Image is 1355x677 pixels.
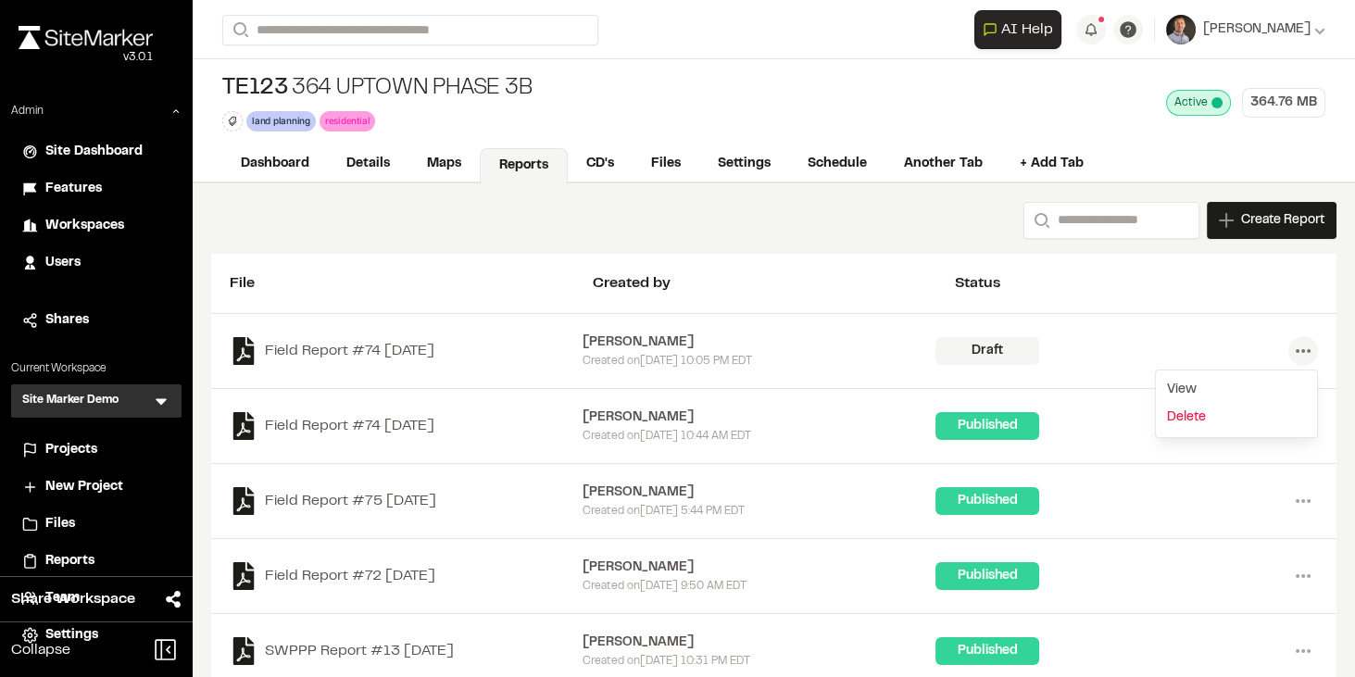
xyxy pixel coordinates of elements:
[1203,19,1311,40] span: [PERSON_NAME]
[230,337,583,365] a: Field Report #74 [DATE]
[45,440,97,460] span: Projects
[45,216,124,236] span: Workspaces
[568,146,633,182] a: CD's
[633,146,699,182] a: Files
[789,146,885,182] a: Schedule
[974,10,1069,49] div: Open AI Assistant
[583,428,935,445] div: Created on [DATE] 10:44 AM EDT
[320,111,375,131] div: residential
[583,653,935,670] div: Created on [DATE] 10:31 PM EDT
[1156,404,1317,432] a: Delete
[19,49,153,66] div: Oh geez...please don't...
[1156,376,1317,404] a: View
[593,272,956,295] div: Created by
[583,483,935,503] div: [PERSON_NAME]
[22,514,170,534] a: Files
[1001,146,1102,182] a: + Add Tab
[1241,210,1324,231] span: Create Report
[583,503,935,520] div: Created on [DATE] 5:44 PM EDT
[22,477,170,497] a: New Project
[935,337,1039,365] div: Draft
[408,146,480,182] a: Maps
[45,310,89,331] span: Shares
[1166,15,1325,44] button: [PERSON_NAME]
[222,15,256,45] button: Search
[1001,19,1053,41] span: AI Help
[583,578,935,595] div: Created on [DATE] 9:50 AM EDT
[480,148,568,183] a: Reports
[583,558,935,578] div: [PERSON_NAME]
[1166,15,1196,44] img: User
[45,514,75,534] span: Files
[22,440,170,460] a: Projects
[11,639,70,661] span: Collapse
[45,179,102,199] span: Features
[230,412,583,440] a: Field Report #74 [DATE]
[955,272,1318,295] div: Status
[1211,97,1223,108] span: This project is active and counting against your active project count.
[583,407,935,428] div: [PERSON_NAME]
[935,412,1039,440] div: Published
[935,487,1039,515] div: Published
[230,487,583,515] a: Field Report #75 [DATE]
[699,146,789,182] a: Settings
[1174,94,1208,111] span: Active
[230,272,593,295] div: File
[222,111,243,132] button: Edit Tags
[230,562,583,590] a: Field Report #72 [DATE]
[45,142,143,162] span: Site Dashboard
[230,637,583,665] a: SWPPP Report #13 [DATE]
[45,551,94,571] span: Reports
[222,74,532,104] div: 364 Uptown Phase 3B
[22,216,170,236] a: Workspaces
[935,637,1039,665] div: Published
[974,10,1061,49] button: Open AI Assistant
[22,551,170,571] a: Reports
[11,588,135,610] span: Share Workspace
[246,111,316,131] div: land planning
[328,146,408,182] a: Details
[45,253,81,273] span: Users
[583,353,935,370] div: Created on [DATE] 10:05 PM EDT
[45,477,123,497] span: New Project
[583,633,935,653] div: [PERSON_NAME]
[222,146,328,182] a: Dashboard
[11,103,44,119] p: Admin
[935,562,1039,590] div: Published
[885,146,1001,182] a: Another Tab
[1242,88,1325,118] div: 364.76 MB
[22,142,170,162] a: Site Dashboard
[22,253,170,273] a: Users
[22,392,119,410] h3: Site Marker Demo
[222,74,288,104] span: TE123
[19,26,153,49] img: rebrand.png
[1166,90,1231,116] div: This project is active and counting against your active project count.
[22,179,170,199] a: Features
[583,332,935,353] div: [PERSON_NAME]
[1023,202,1057,239] button: Search
[11,360,182,377] p: Current Workspace
[22,310,170,331] a: Shares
